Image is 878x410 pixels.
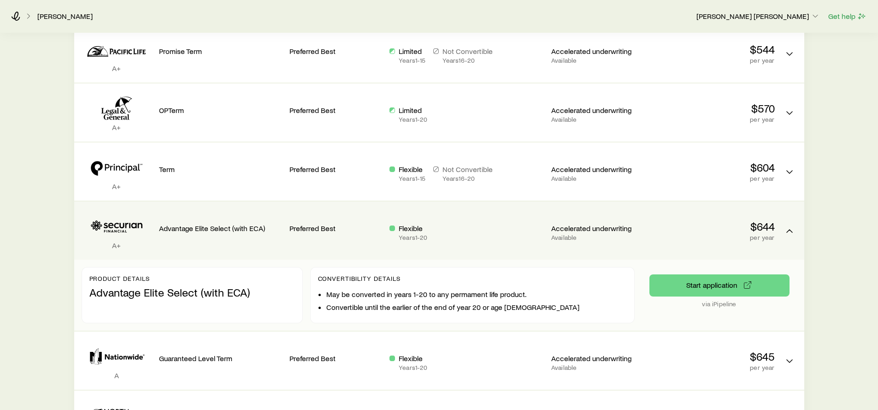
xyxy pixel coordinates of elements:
[399,47,425,56] p: Limited
[651,43,775,56] p: $544
[696,12,820,21] p: [PERSON_NAME] [PERSON_NAME]
[651,116,775,123] p: per year
[399,175,425,182] p: Years 1 - 15
[82,241,152,250] p: A+
[289,47,382,56] p: Preferred Best
[82,64,152,73] p: A+
[289,165,382,174] p: Preferred Best
[399,57,425,64] p: Years 1 - 15
[399,364,427,371] p: Years 1 - 20
[399,224,427,233] p: Flexible
[651,220,775,233] p: $644
[399,354,427,363] p: Flexible
[442,57,493,64] p: Years 16 - 20
[289,354,382,363] p: Preferred Best
[442,47,493,56] p: Not Convertible
[651,350,775,363] p: $645
[649,300,790,308] p: via iPipeline
[651,161,775,174] p: $604
[551,224,644,233] p: Accelerated underwriting
[651,102,775,115] p: $570
[399,106,427,115] p: Limited
[399,116,427,123] p: Years 1 - 20
[289,224,382,233] p: Preferred Best
[89,286,295,299] p: Advantage Elite Select (with ECA)
[37,12,93,21] a: [PERSON_NAME]
[551,354,644,363] p: Accelerated underwriting
[159,47,283,56] p: Promise Term
[551,234,644,241] p: Available
[159,106,283,115] p: OPTerm
[551,47,644,56] p: Accelerated underwriting
[399,165,425,174] p: Flexible
[651,364,775,371] p: per year
[82,123,152,132] p: A+
[82,182,152,191] p: A+
[651,234,775,241] p: per year
[326,290,627,299] li: May be converted in years 1-20 to any permament life product.
[651,57,775,64] p: per year
[326,303,627,312] li: Convertible until the earlier of the end of year 20 or age [DEMOGRAPHIC_DATA]
[651,175,775,182] p: per year
[649,274,790,297] button: via iPipeline
[551,364,644,371] p: Available
[828,11,867,22] button: Get help
[89,275,295,282] p: Product details
[159,165,283,174] p: Term
[442,175,493,182] p: Years 16 - 20
[82,371,152,380] p: A
[318,275,627,282] p: Convertibility Details
[551,106,644,115] p: Accelerated underwriting
[551,116,644,123] p: Available
[159,354,283,363] p: Guaranteed Level Term
[551,175,644,182] p: Available
[399,234,427,241] p: Years 1 - 20
[551,165,644,174] p: Accelerated underwriting
[159,224,283,233] p: Advantage Elite Select (with ECA)
[442,165,493,174] p: Not Convertible
[289,106,382,115] p: Preferred Best
[551,57,644,64] p: Available
[696,11,820,22] button: [PERSON_NAME] [PERSON_NAME]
